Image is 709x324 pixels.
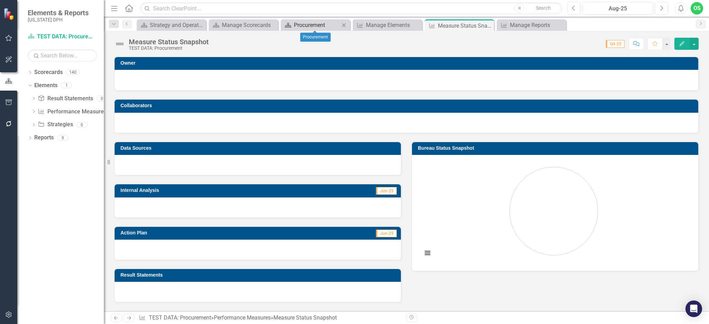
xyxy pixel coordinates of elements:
[38,121,73,129] a: Strategies
[222,21,276,29] div: Manage Scorecards
[438,21,492,30] div: Measure Status Snapshot
[585,4,651,13] div: Aug-25
[129,38,209,46] div: Measure Status Snapshot
[419,160,689,264] svg: Interactive chart
[120,230,274,235] h3: Action Plan
[120,146,397,151] h3: Data Sources
[97,95,108,101] div: 0
[28,9,89,17] span: Elements & Reports
[34,82,57,90] a: Elements
[57,135,68,141] div: 9
[419,160,691,264] div: Chart. Highcharts interactive chart.
[120,61,695,66] h3: Owner
[120,272,397,278] h3: Result Statements
[28,17,89,22] small: [US_STATE] DPH
[536,5,551,11] span: Search
[214,314,271,321] a: Performance Measures
[606,40,625,48] span: Q4-25
[418,146,695,151] h3: Bureau Status Snapshot
[34,68,63,76] a: Scorecards
[66,70,80,75] div: 140
[354,21,420,29] a: Manage Elements
[34,134,54,142] a: Reports
[376,230,397,237] span: Jun-25
[582,2,653,15] button: Aug-25
[510,21,564,29] div: Manage Reports
[685,300,702,317] div: Open Intercom Messenger
[138,21,204,29] a: Strategy and Operational Excellence
[499,21,564,29] a: Manage Reports
[691,2,703,15] button: OS
[150,21,204,29] div: Strategy and Operational Excellence
[300,33,331,42] div: Procurement
[129,46,209,51] div: TEST DATA: Procurement
[210,21,276,29] a: Manage Scorecards
[61,83,72,89] div: 1
[366,21,420,29] div: Manage Elements
[120,188,298,193] h3: Internal Analysis
[140,2,562,15] input: Search ClearPoint...
[77,122,88,128] div: 0
[422,248,432,258] button: View chart menu, Chart
[294,21,340,29] div: Procurement
[526,3,560,13] button: Search
[114,38,125,49] img: Not Defined
[282,21,340,29] a: Procurement
[28,33,97,41] a: TEST DATA: Procurement
[38,95,93,103] a: Result Statements
[273,314,337,321] div: Measure Status Snapshot
[38,108,106,116] a: Performance Measures
[3,8,16,20] img: ClearPoint Strategy
[120,103,695,108] h3: Collaborators
[28,49,97,62] input: Search Below...
[376,187,397,195] span: Jun-25
[149,314,211,321] a: TEST DATA: Procurement
[139,314,401,322] div: » »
